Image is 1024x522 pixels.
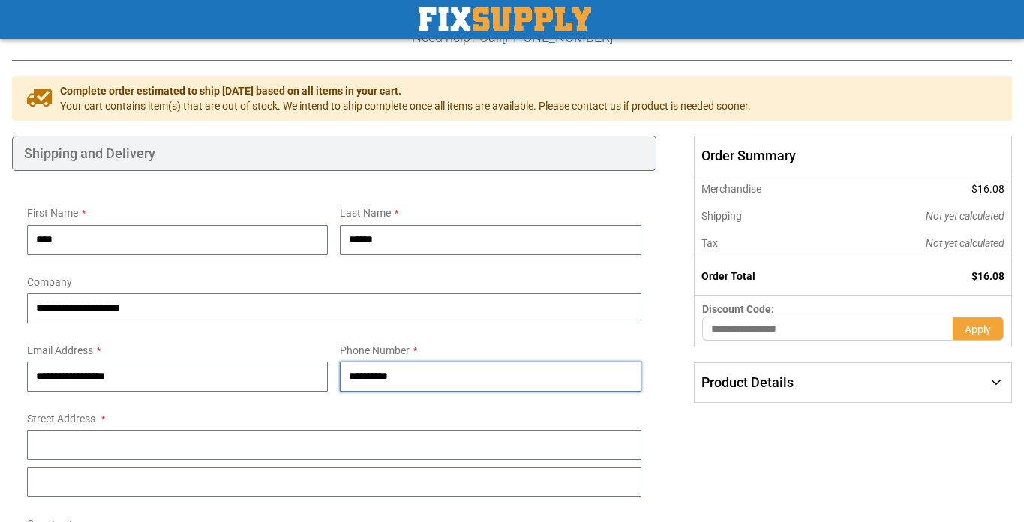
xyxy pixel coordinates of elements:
span: $16.08 [971,183,1004,195]
span: Street Address [27,412,95,424]
th: Merchandise [694,175,835,202]
span: Last Name [340,207,391,219]
span: Apply [965,323,991,335]
span: Your cart contains item(s) that are out of stock. We intend to ship complete once all items are a... [60,98,751,113]
div: Shipping and Delivery [12,136,656,172]
img: Fix Industrial Supply [419,7,591,31]
span: Order Summary [694,136,1012,176]
h3: Need help? Call [12,30,1012,45]
strong: Order Total [701,270,755,282]
span: Discount Code: [702,303,774,315]
span: Phone Number [340,344,410,356]
button: Apply [953,316,1004,340]
th: Tax [694,229,835,257]
span: First Name [27,207,78,219]
span: Company [27,276,72,288]
span: $16.08 [971,270,1004,282]
span: Not yet calculated [926,237,1004,249]
span: Shipping [701,210,742,222]
span: Product Details [701,374,794,390]
a: store logo [419,7,591,31]
span: Complete order estimated to ship [DATE] based on all items in your cart. [60,83,751,98]
span: Not yet calculated [926,210,1004,222]
span: Email Address [27,344,93,356]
